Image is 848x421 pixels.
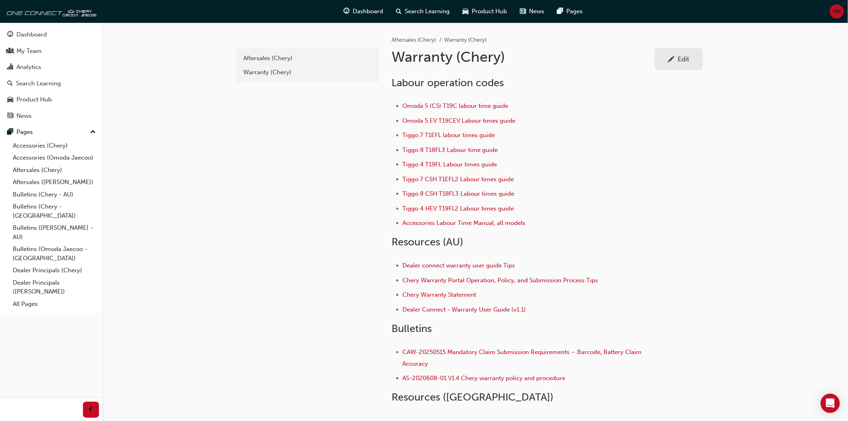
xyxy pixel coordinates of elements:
a: Tiggo 4 T19FL Labour times guide [403,161,497,168]
a: Dealer Connect - Warranty User Guide (v1.1) [403,306,526,313]
a: CAW-20250515 Mandatory Claim Submission Requirements – Barcode, Battery Claim Accuracy [403,348,644,367]
a: Bulletins (Chery - [GEOGRAPHIC_DATA]) [10,200,99,222]
a: Bulletins (Omoda Jaecoo - [GEOGRAPHIC_DATA]) [10,243,99,264]
div: Product Hub [16,95,52,104]
span: guage-icon [343,6,349,16]
span: pages-icon [7,129,13,136]
h1: Warranty (Chery) [392,48,655,66]
button: NK [830,4,844,18]
div: Edit [678,55,690,63]
span: Bulletins [392,322,432,335]
a: Dealer Principals ([PERSON_NAME]) [10,277,99,298]
a: Tiggo 7 CSH T1EFL2 Labour times guide [403,176,514,183]
span: car-icon [462,6,468,16]
a: car-iconProduct Hub [456,3,513,20]
a: Omoda 5 (C5) T19C labour time guide [403,102,509,109]
a: Chery Warranty Portal Operation, Policy, and Submission Process Tips [403,277,598,284]
img: oneconnect [4,3,96,19]
a: News [3,109,99,123]
span: people-icon [7,48,13,55]
div: My Team [16,47,42,56]
span: news-icon [520,6,526,16]
a: Omoda 5 EV T19CEV Labour times guide [403,117,516,124]
span: pencil-icon [668,56,675,64]
a: Accessories Labour Time Manual, all models [403,219,526,227]
div: Search Learning [16,79,61,88]
div: Warranty (Chery) [244,68,372,77]
button: DashboardMy TeamAnalyticsSearch LearningProduct HubNews [3,26,99,125]
span: search-icon [7,80,13,87]
span: Product Hub [472,7,507,16]
a: search-iconSearch Learning [390,3,456,20]
span: Search Learning [405,7,450,16]
a: Tiggo 4 HEV T19FL2 Labour times guide [403,205,514,212]
li: Warranty (Chery) [444,36,487,45]
div: News [16,111,32,121]
a: AS-2020608-01 V1.4 Chery warranty policy and procedure [403,374,565,382]
span: car-icon [7,96,13,103]
span: Resources (AU) [392,236,464,248]
span: Labour operation codes [392,77,504,89]
a: Search Learning [3,76,99,91]
a: Edit [655,48,703,70]
div: Analytics [16,63,41,72]
a: Dealer Principals (Chery) [10,264,99,277]
a: news-iconNews [513,3,551,20]
a: pages-iconPages [551,3,589,20]
span: Pages [566,7,583,16]
span: News [529,7,544,16]
button: Pages [3,125,99,140]
span: up-icon [90,127,96,138]
a: Tiggo 8 CSH T18FL3 Labour times guide [403,190,515,197]
a: Analytics [3,60,99,75]
a: Warranty (Chery) [240,65,376,79]
a: Dashboard [3,27,99,42]
a: Aftersales (Chery) [392,36,436,43]
span: NK [833,7,841,16]
div: Open Intercom Messenger [821,394,840,413]
span: prev-icon [88,405,94,415]
a: My Team [3,44,99,59]
a: All Pages [10,298,99,310]
div: Pages [16,128,33,137]
a: Dealer connect warranty user guide Tips [403,262,515,269]
a: Bulletins ([PERSON_NAME] - AU) [10,222,99,243]
a: Tiggo 8 T18FL3 Labour time guide [403,146,498,154]
a: Aftersales (Chery) [240,51,376,65]
a: Chery Warranty Statement [403,291,476,298]
span: search-icon [396,6,402,16]
span: guage-icon [7,31,13,38]
a: Bulletins (Chery - AU) [10,188,99,201]
div: Dashboard [16,30,47,39]
span: news-icon [7,113,13,120]
span: Dashboard [353,7,383,16]
span: chart-icon [7,64,13,71]
span: pages-icon [557,6,563,16]
span: Resources ([GEOGRAPHIC_DATA]) [392,391,554,403]
a: Aftersales ([PERSON_NAME]) [10,176,99,188]
a: Accessories (Chery) [10,140,99,152]
a: Accessories (Omoda Jaecoo) [10,152,99,164]
div: Aftersales (Chery) [244,54,372,63]
a: Tiggo 7 T1EFL labour times guide [403,132,495,139]
a: Aftersales (Chery) [10,164,99,176]
a: Product Hub [3,92,99,107]
a: guage-iconDashboard [337,3,390,20]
